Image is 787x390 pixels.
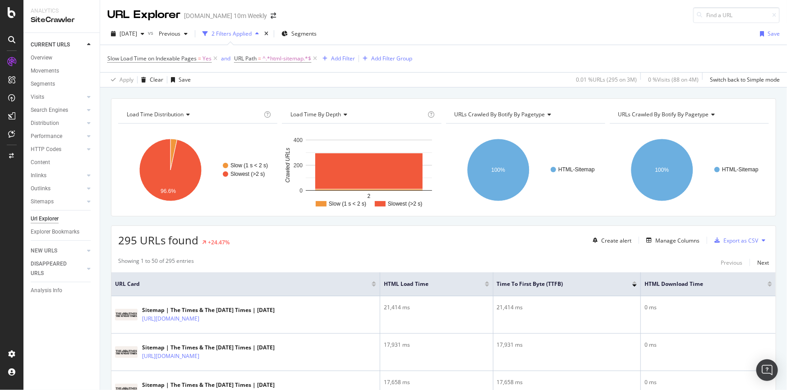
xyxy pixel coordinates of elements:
a: Inlinks [31,171,84,180]
span: URL Card [115,280,369,288]
text: 100% [491,167,505,173]
div: Distribution [31,119,59,128]
span: 295 URLs found [118,233,198,248]
a: Visits [31,92,84,102]
div: Segments [31,79,55,89]
button: [DATE] [107,27,148,41]
div: times [262,29,270,38]
a: Url Explorer [31,214,93,224]
div: and [221,55,230,62]
div: Create alert [601,237,631,244]
button: Previous [721,257,742,268]
a: Content [31,158,93,167]
button: Apply [107,73,133,87]
a: Movements [31,66,93,76]
button: 2 Filters Applied [199,27,262,41]
div: 0 ms [644,378,772,386]
div: 0 ms [644,341,772,349]
a: Distribution [31,119,84,128]
div: [DOMAIN_NAME] 10m Weekly [184,11,267,20]
div: Url Explorer [31,214,59,224]
div: Export as CSV [723,237,758,244]
div: 0 % Visits ( 88 on 4M ) [648,76,699,83]
div: DISAPPEARED URLS [31,259,76,278]
text: 96.6% [161,188,176,194]
div: Search Engines [31,106,68,115]
span: = [198,55,201,62]
span: ^.*html-sitemap.*$ [262,52,311,65]
div: Add Filter [331,55,355,62]
text: 100% [655,167,669,173]
span: URLs Crawled By Botify By pagetype [455,110,545,118]
div: Movements [31,66,59,76]
div: Overview [31,53,52,63]
button: Add Filter [319,53,355,64]
h4: URLs Crawled By Botify By pagetype [617,107,761,122]
span: Segments [291,30,317,37]
div: Save [768,30,780,37]
div: 21,414 ms [497,303,637,312]
span: HTML Download Time [644,280,754,288]
text: Slow (1 s < 2 s) [329,201,366,207]
text: 200 [294,162,303,169]
div: Sitemap | The Times & The [DATE] Times | [DATE] [142,381,275,389]
div: Apply [120,76,133,83]
button: and [221,54,230,63]
div: 0.01 % URLs ( 295 on 3M ) [576,76,637,83]
button: Next [757,257,769,268]
button: Manage Columns [643,235,700,246]
a: Analysis Info [31,286,93,295]
div: Analytics [31,7,92,15]
a: Outlinks [31,184,84,193]
text: Slow (1 s < 2 s) [230,162,268,169]
span: Time To First Byte (TTFB) [497,280,619,288]
text: 0 [300,188,303,194]
div: SiteCrawler [31,15,92,25]
div: 0 ms [644,303,772,312]
div: Showing 1 to 50 of 295 entries [118,257,194,268]
div: Analysis Info [31,286,62,295]
svg: A chart. [118,131,276,209]
svg: A chart. [610,131,768,209]
div: arrow-right-arrow-left [271,13,276,19]
svg: A chart. [446,131,604,209]
svg: A chart. [282,131,440,209]
button: Previous [155,27,191,41]
a: NEW URLS [31,246,84,256]
div: 17,931 ms [497,341,637,349]
a: Search Engines [31,106,84,115]
div: NEW URLS [31,246,57,256]
div: 21,414 ms [384,303,489,312]
h4: Load Time Distribution [125,107,262,122]
span: Load Time by Depth [290,110,341,118]
a: Segments [31,79,93,89]
div: Manage Columns [655,237,700,244]
button: Segments [278,27,320,41]
div: CURRENT URLS [31,40,70,50]
span: Load Time Distribution [127,110,184,118]
a: CURRENT URLS [31,40,84,50]
a: Explorer Bookmarks [31,227,93,237]
div: 17,931 ms [384,341,489,349]
span: vs [148,29,155,37]
h4: Load Time Performance by Depth [289,107,426,122]
text: 400 [294,137,303,143]
div: Add Filter Group [371,55,412,62]
div: 17,658 ms [497,378,637,386]
div: URL Explorer [107,7,180,23]
span: 2025 Sep. 12th [120,30,137,37]
button: Add Filter Group [359,53,412,64]
a: [URL][DOMAIN_NAME] [142,314,199,323]
button: Export as CSV [711,233,758,248]
div: Inlinks [31,171,46,180]
img: main image [115,309,138,321]
div: Open Intercom Messenger [756,359,778,381]
a: Performance [31,132,84,141]
span: = [258,55,261,62]
input: Find a URL [693,7,780,23]
img: main image [115,346,138,358]
span: Previous [155,30,180,37]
